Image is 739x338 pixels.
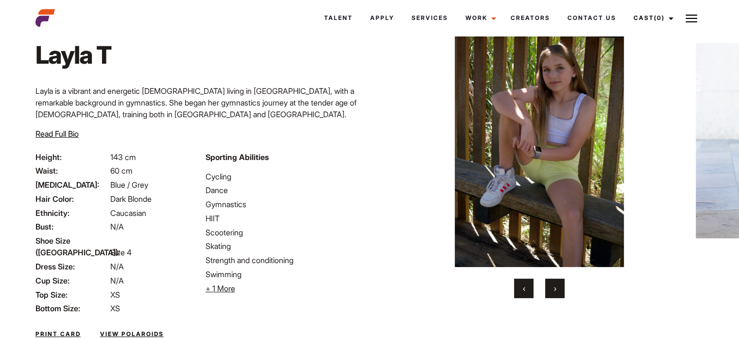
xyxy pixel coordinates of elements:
[206,213,364,224] li: HIIT
[110,180,148,190] span: Blue / Grey
[361,5,403,31] a: Apply
[110,303,120,313] span: XS
[35,128,79,140] button: Read Full Bio
[206,198,364,210] li: Gymnastics
[206,284,235,293] span: + 1 More
[654,14,665,21] span: (0)
[35,85,364,167] p: Layla is a vibrant and energetic [DEMOGRAPHIC_DATA] living in [GEOGRAPHIC_DATA], with a remarkabl...
[35,165,108,177] span: Waist:
[110,276,124,285] span: N/A
[559,5,625,31] a: Contact Us
[625,5,679,31] a: Cast(0)
[315,5,361,31] a: Talent
[110,262,124,271] span: N/A
[35,221,108,232] span: Bust:
[35,289,108,301] span: Top Size:
[110,152,136,162] span: 143 cm
[110,194,152,204] span: Dark Blonde
[35,8,55,28] img: cropped-aefm-brand-fav-22-square.png
[554,284,556,293] span: Next
[206,227,364,238] li: Scootering
[110,248,132,257] span: Size 4
[110,222,124,231] span: N/A
[35,151,108,163] span: Height:
[35,235,108,258] span: Shoe Size ([GEOGRAPHIC_DATA]):
[206,268,364,280] li: Swimming
[110,208,146,218] span: Caucasian
[35,40,115,70] h1: Layla T
[35,275,108,286] span: Cup Size:
[403,5,457,31] a: Services
[393,14,686,267] img: image0 2
[35,129,79,139] span: Read Full Bio
[110,290,120,300] span: XS
[457,5,502,31] a: Work
[35,193,108,205] span: Hair Color:
[206,171,364,182] li: Cycling
[35,179,108,191] span: [MEDICAL_DATA]:
[35,207,108,219] span: Ethnicity:
[110,166,133,176] span: 60 cm
[206,254,364,266] li: Strength and conditioning
[502,5,559,31] a: Creators
[35,261,108,272] span: Dress Size:
[35,302,108,314] span: Bottom Size:
[686,13,697,24] img: Burger icon
[206,240,364,252] li: Skating
[206,152,269,162] strong: Sporting Abilities
[206,184,364,196] li: Dance
[523,284,525,293] span: Previous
